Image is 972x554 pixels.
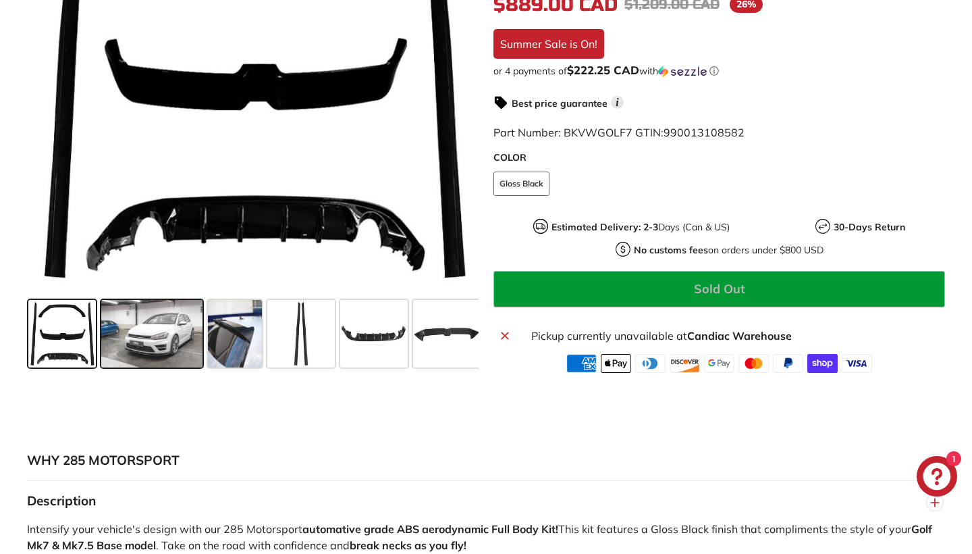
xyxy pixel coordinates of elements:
img: american_express [566,354,597,373]
inbox-online-store-chat: Shopify online store chat [913,456,961,500]
div: Summer Sale is On! [493,29,604,59]
span: 990013108582 [664,126,745,139]
strong: Best price guarantee [512,97,607,109]
img: paypal [773,354,803,373]
p: on orders under $800 USD [634,243,823,257]
strong: automative grade ABS aerodynamic Full Body Kit! [302,522,558,536]
div: or 4 payments of with [493,64,945,78]
img: Sezzle [658,66,707,78]
strong: 30-Days Return [834,221,905,233]
img: master [738,354,769,373]
button: Description [27,481,945,522]
strong: Estimated Delivery: 2-3 [551,221,658,233]
img: discover [670,354,700,373]
img: google_pay [704,354,734,373]
p: Days (Can & US) [551,220,730,234]
img: shopify_pay [807,354,838,373]
strong: Candiac Warehouse [687,329,792,343]
div: or 4 payments of$222.25 CADwithSezzle Click to learn more about Sezzle [493,64,945,78]
button: Sold Out [493,271,945,307]
button: WHY 285 MOTORSPORT [27,440,945,481]
p: Pickup currently unavailable at [531,328,938,344]
label: COLOR [493,151,945,165]
img: apple_pay [601,354,631,373]
img: visa [842,354,872,373]
strong: break necks as you fly! [350,538,466,552]
strong: No customs fees [634,244,708,256]
span: Sold Out [694,281,745,297]
span: $222.25 CAD [567,63,639,77]
img: diners_club [635,354,666,373]
span: i [611,96,624,109]
span: Part Number: BKVWGOLF7 GTIN: [493,126,745,139]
